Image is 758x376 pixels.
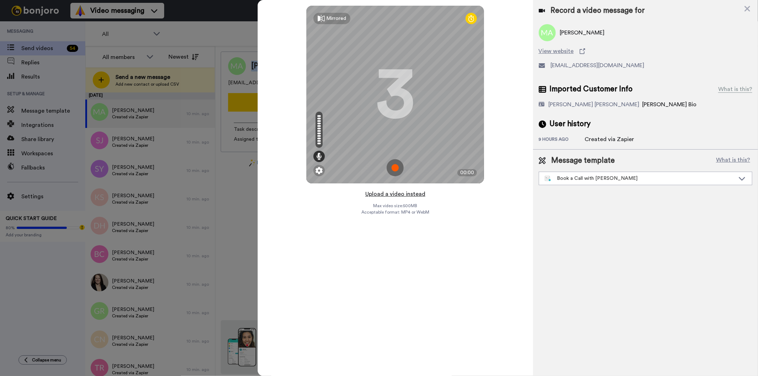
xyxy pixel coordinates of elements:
[457,169,477,176] div: 00:00
[549,100,640,109] div: [PERSON_NAME] [PERSON_NAME]
[387,159,404,176] img: ic_record_start.svg
[585,135,634,144] div: Created via Zapier
[31,20,123,27] p: Hi [PERSON_NAME], We're looking to spread the word about [PERSON_NAME] a bit further and we need ...
[361,209,429,215] span: Acceptable format: MP4 or WebM
[376,68,415,121] div: 3
[539,136,585,144] div: 9 hours ago
[316,167,323,174] img: ic_gear.svg
[363,189,428,199] button: Upload a video instead
[545,176,552,182] img: nextgen-template.svg
[16,21,27,33] img: Profile image for Matt
[550,84,633,95] span: Imported Customer Info
[11,15,131,38] div: message notification from Matt, 5w ago. Hi Gilda, We're looking to spread the word about Bonjoro ...
[714,155,752,166] button: What is this?
[551,61,645,70] span: [EMAIL_ADDRESS][DOMAIN_NAME]
[539,47,752,55] a: View website
[552,155,615,166] span: Message template
[539,47,574,55] span: View website
[643,102,697,107] span: [PERSON_NAME] Bio
[545,175,735,182] div: Book a Call with [PERSON_NAME]
[31,27,123,34] p: Message from Matt, sent 5w ago
[550,119,591,129] span: User history
[373,203,417,209] span: Max video size: 500 MB
[718,85,752,93] div: What is this?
